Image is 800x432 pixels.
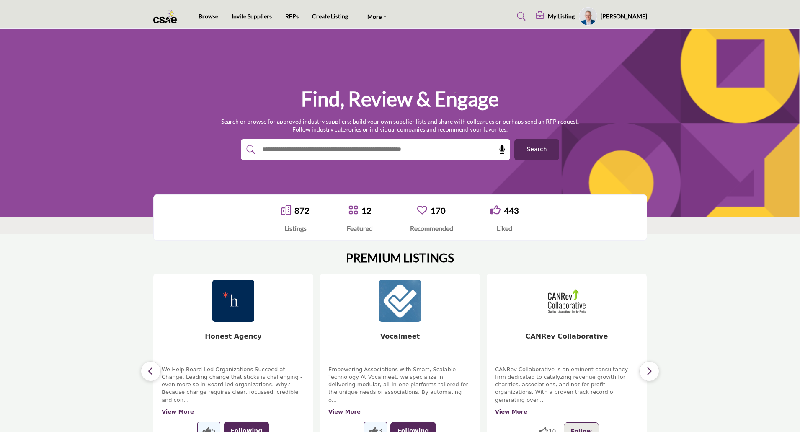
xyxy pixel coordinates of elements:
[212,280,254,322] img: Honest Agency
[579,7,597,26] button: Show hide supplier dropdown
[431,205,446,215] a: 170
[379,280,421,322] img: Vocalmeet
[526,145,547,154] span: Search
[504,205,519,215] a: 443
[601,12,647,21] h5: [PERSON_NAME]
[361,10,392,22] a: More
[536,11,575,21] div: My Listing
[490,223,519,233] div: Liked
[410,223,453,233] div: Recommended
[417,205,427,216] a: Go to Recommended
[526,332,608,340] a: CANRev Collaborative
[348,205,358,216] a: Go to Featured
[548,13,575,20] h5: My Listing
[490,205,501,215] i: Go to Liked
[312,13,348,20] a: Create Listing
[328,409,361,415] a: View More
[162,366,305,416] div: We Help Board-Led Organizations Succeed at Change. Leading change that sticks is challenging - ev...
[509,10,531,23] a: Search
[495,409,527,415] a: View More
[514,139,559,160] button: Search
[347,223,373,233] div: Featured
[294,205,310,215] a: 872
[301,86,499,112] h1: Find, Review & Engage
[285,13,299,20] a: RFPs
[153,10,181,23] img: Site Logo
[205,332,261,340] a: Honest Agency
[328,366,472,416] div: Empowering Associations with Smart, Scalable Technology At Vocalmeet, we specialize in delivering...
[361,205,372,215] a: 12
[162,409,194,415] a: View More
[232,13,272,20] a: Invite Suppliers
[546,280,588,322] img: CANRev Collaborative
[346,251,454,265] h2: PREMIUM LISTINGS
[199,13,218,20] a: Browse
[495,366,638,416] div: CANRev Collaborative is an eminent consultancy firm dedicated to catalyzing revenue growth for ch...
[221,117,579,134] p: Search or browse for approved industry suppliers; build your own supplier lists and share with co...
[281,223,310,233] div: Listings
[380,332,420,340] a: Vocalmeet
